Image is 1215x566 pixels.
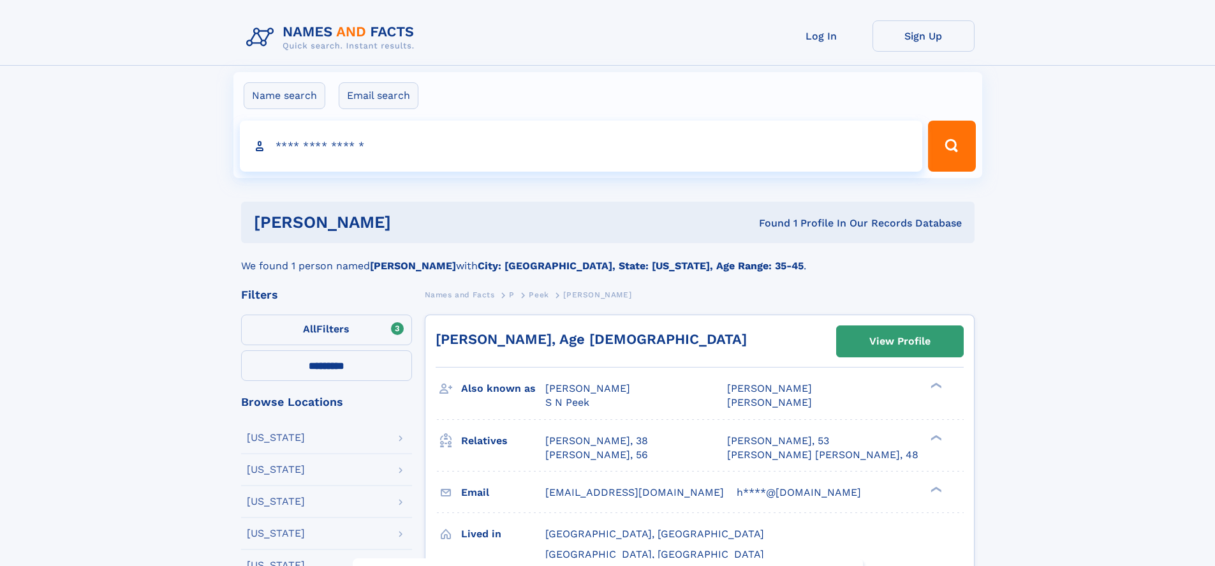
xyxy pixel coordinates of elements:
[770,20,873,52] a: Log In
[545,434,648,448] a: [PERSON_NAME], 38
[545,382,630,394] span: [PERSON_NAME]
[928,121,975,172] button: Search Button
[461,482,545,503] h3: Email
[461,430,545,452] h3: Relatives
[461,523,545,545] h3: Lived in
[545,396,589,408] span: S N Peek
[529,290,549,299] span: Peek
[303,323,316,335] span: All
[461,378,545,399] h3: Also known as
[241,289,412,301] div: Filters
[425,287,495,302] a: Names and Facts
[478,260,804,272] b: City: [GEOGRAPHIC_DATA], State: [US_STATE], Age Range: 35-45
[545,486,724,498] span: [EMAIL_ADDRESS][DOMAIN_NAME]
[727,396,812,408] span: [PERSON_NAME]
[575,216,962,230] div: Found 1 Profile In Our Records Database
[241,396,412,408] div: Browse Locations
[563,290,631,299] span: [PERSON_NAME]
[247,465,305,475] div: [US_STATE]
[244,82,325,109] label: Name search
[545,548,764,560] span: [GEOGRAPHIC_DATA], [GEOGRAPHIC_DATA]
[241,20,425,55] img: Logo Names and Facts
[927,433,943,442] div: ❯
[509,287,515,302] a: P
[873,20,975,52] a: Sign Up
[927,485,943,493] div: ❯
[869,327,931,356] div: View Profile
[370,260,456,272] b: [PERSON_NAME]
[927,382,943,390] div: ❯
[545,528,764,540] span: [GEOGRAPHIC_DATA], [GEOGRAPHIC_DATA]
[240,121,923,172] input: search input
[247,528,305,539] div: [US_STATE]
[254,214,575,230] h1: [PERSON_NAME]
[247,496,305,507] div: [US_STATE]
[339,82,418,109] label: Email search
[545,448,648,462] a: [PERSON_NAME], 56
[727,382,812,394] span: [PERSON_NAME]
[529,287,549,302] a: Peek
[837,326,963,357] a: View Profile
[436,331,747,347] a: [PERSON_NAME], Age [DEMOGRAPHIC_DATA]
[727,434,829,448] a: [PERSON_NAME], 53
[247,433,305,443] div: [US_STATE]
[727,448,918,462] a: [PERSON_NAME] [PERSON_NAME], 48
[509,290,515,299] span: P
[241,315,412,345] label: Filters
[241,243,975,274] div: We found 1 person named with .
